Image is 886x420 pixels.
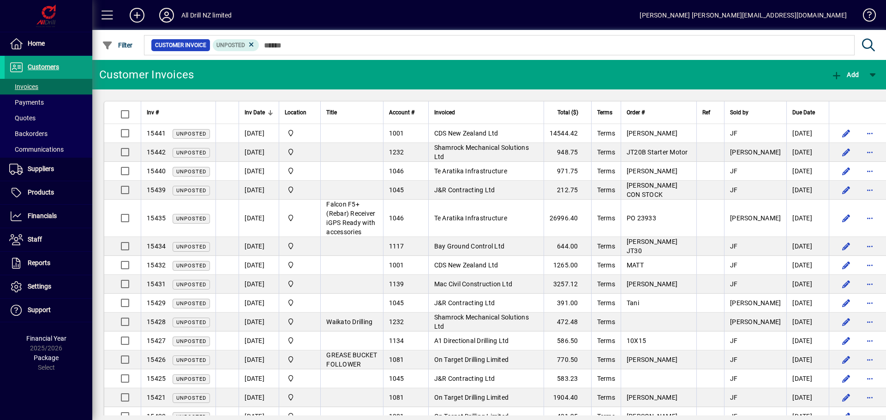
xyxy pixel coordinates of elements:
div: Order # [627,107,691,118]
div: Inv # [147,107,210,118]
a: Staff [5,228,92,251]
a: Support [5,299,92,322]
span: Terms [597,130,615,137]
span: Reports [28,259,50,266]
td: 472.48 [544,313,591,331]
span: JF [730,375,738,382]
span: 1232 [389,148,404,156]
button: Filter [100,37,135,53]
span: On Target Drilling Limited [434,356,509,363]
span: 15441 [147,130,166,137]
span: Total ($) [557,107,578,118]
td: [DATE] [239,294,279,313]
button: More options [862,277,877,291]
button: Edit [838,145,853,160]
span: GREASE BUCKET FOLLOWER [326,351,377,368]
span: Payments [9,99,44,106]
button: Edit [838,183,853,197]
span: Shamrock Mechanical Solutions Ltd [434,314,529,330]
span: Shamrock Mechanical Solutions Ltd [434,144,529,160]
span: JF [730,394,738,401]
span: J&RA [285,185,315,195]
span: All Drill NZ Limited [285,147,315,157]
div: Ref [702,107,718,118]
span: A1 Directional Drilling Ltd [434,337,509,344]
span: Unposted [176,376,206,382]
span: Terms [597,243,615,250]
span: JF [730,356,738,363]
td: 644.00 [544,237,591,256]
span: Bay Ground Control Ltd [434,243,505,250]
span: Falcon F5+ (Rebar) Receiver iGPS Ready with accessories [326,201,375,236]
span: 1134 [389,337,404,344]
span: PO 23933 [627,214,656,222]
span: Unposted [176,131,206,137]
span: Customer Invoice [155,41,206,50]
td: 391.00 [544,294,591,313]
span: 1045 [389,375,404,382]
div: Location [285,107,315,118]
button: More options [862,296,877,310]
span: 1081 [389,356,404,363]
span: [PERSON_NAME] [730,214,781,222]
div: [PERSON_NAME] [PERSON_NAME][EMAIL_ADDRESS][DOMAIN_NAME] [640,8,847,23]
span: Terms [597,186,615,194]
span: 1001 [389,261,404,269]
span: Terms [597,337,615,344]
td: [DATE] [786,275,829,294]
button: More options [862,183,877,197]
td: 948.75 [544,143,591,162]
span: Terms [597,107,612,118]
span: JF [730,337,738,344]
span: All Drill NZ Limited [285,317,315,327]
td: 586.50 [544,331,591,350]
span: JF [730,261,738,269]
span: 1001 [389,130,404,137]
span: Title [326,107,337,118]
span: MATT [627,261,644,269]
span: 15429 [147,299,166,307]
span: All Drill NZ Limited [285,260,315,270]
span: On Target Drilling Limited [434,413,509,420]
span: JF [730,243,738,250]
td: 14544.42 [544,124,591,143]
span: Tani [627,299,639,307]
span: Staff [28,236,42,243]
span: J&RA [285,373,315,384]
span: Te Aratika Infrastructure [434,214,507,222]
span: 1045 [389,299,404,307]
button: Add [122,7,152,24]
span: JF [730,413,738,420]
span: Add [831,71,859,78]
span: Waikato Drilling [326,318,372,325]
button: Edit [838,371,853,386]
span: Settings [28,283,51,290]
button: Edit [838,258,853,272]
mat-chip: Customer Invoice Status: Unposted [213,39,259,51]
td: [DATE] [786,200,829,237]
button: More options [862,126,877,141]
span: Unposted [176,263,206,269]
div: Account # [389,107,423,118]
td: 583.23 [544,369,591,388]
span: [PERSON_NAME] [627,394,677,401]
span: Unposted [176,244,206,250]
div: Sold by [730,107,781,118]
td: [DATE] [239,275,279,294]
span: 15421 [147,394,166,401]
div: Title [326,107,377,118]
span: 1081 [389,394,404,401]
td: [DATE] [786,143,829,162]
span: Products [28,189,54,196]
button: Edit [838,390,853,405]
span: 15440 [147,167,166,175]
span: JF [730,186,738,194]
span: [PERSON_NAME] [730,148,781,156]
span: J&R Contracting Ltd [434,375,495,382]
td: [DATE] [239,143,279,162]
span: All Drill NZ Limited [285,392,315,402]
span: Inv Date [245,107,265,118]
a: Invoices [5,79,92,95]
td: [DATE] [239,237,279,256]
span: Unposted [176,319,206,325]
